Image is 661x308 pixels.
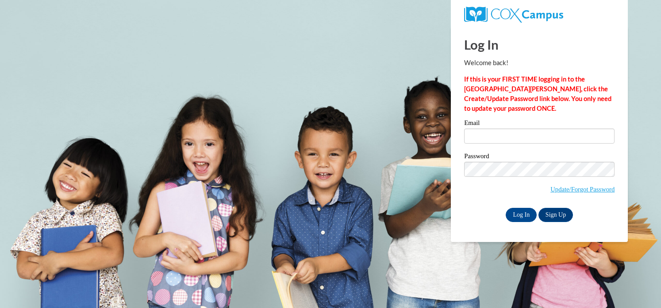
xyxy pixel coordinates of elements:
[464,75,611,112] strong: If this is your FIRST TIME logging in to the [GEOGRAPHIC_DATA][PERSON_NAME], click the Create/Upd...
[464,10,563,18] a: COX Campus
[538,208,573,222] a: Sign Up
[464,35,615,54] h1: Log In
[464,120,615,129] label: Email
[464,153,615,162] label: Password
[464,58,615,68] p: Welcome back!
[550,186,615,193] a: Update/Forgot Password
[506,208,537,222] input: Log In
[464,7,563,23] img: COX Campus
